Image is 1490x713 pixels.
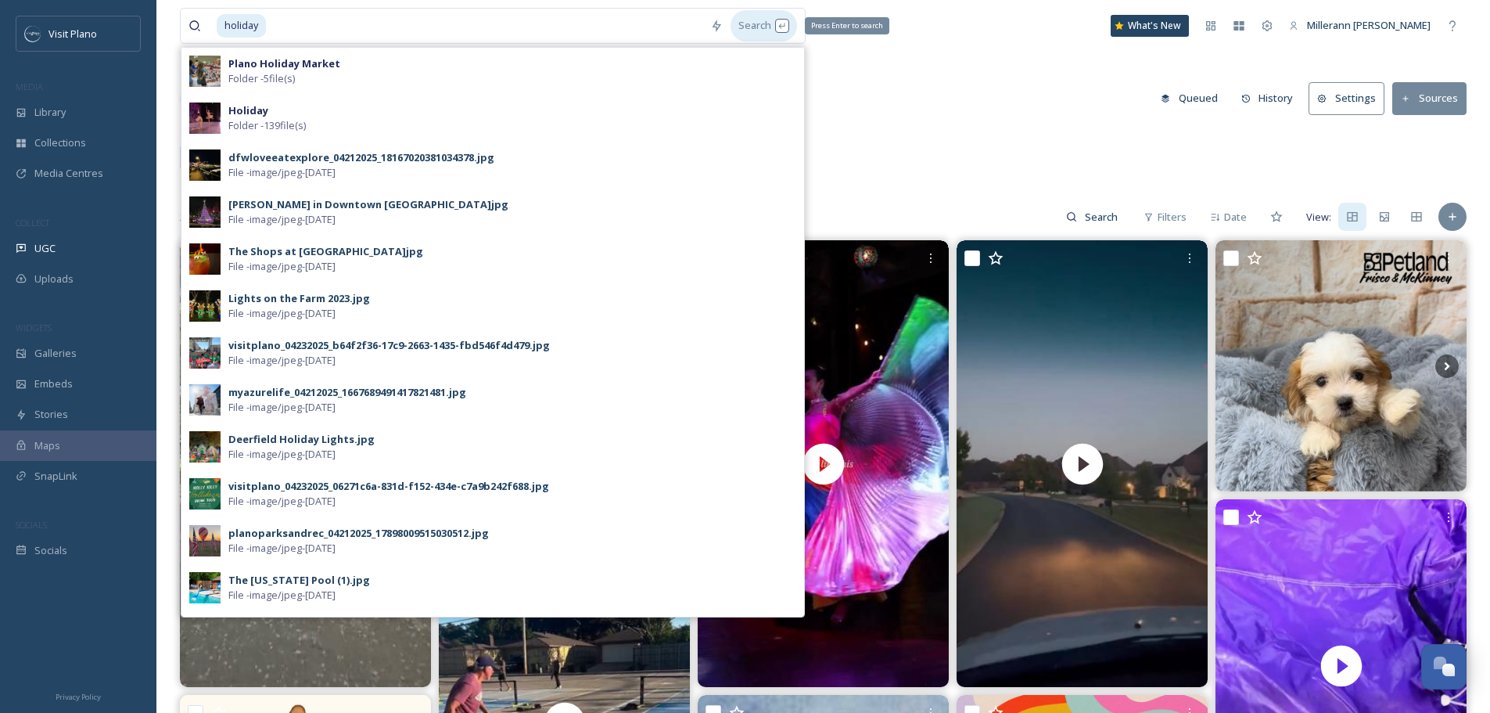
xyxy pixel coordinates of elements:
[48,27,97,41] span: Visit Plano
[189,572,221,603] img: f4d5630d-9ddb-4a76-9c02-51d2317e84ab.jpg
[957,240,1208,687] img: thumbnail
[189,243,221,275] img: f4cd65a6-3efe-4a45-84aa-da036a583698.jpg
[1307,18,1431,32] span: Millerann [PERSON_NAME]
[34,346,77,361] span: Galleries
[189,196,221,228] img: 8647a43c-818a-455d-a5b8-4dab72855abe.jpg
[1077,201,1128,232] input: Search
[1392,82,1467,114] button: Sources
[217,14,266,37] span: holiday
[180,240,431,687] video: #bike #outdoors #dfw #trail #texas #cyclinglife #plano
[34,105,66,120] span: Library
[16,519,47,531] span: SOCIALS
[34,469,77,484] span: SnapLink
[1233,83,1309,113] a: History
[34,376,73,391] span: Embeds
[189,337,221,369] img: 373a17cd-d1f1-4b79-b4ee-7d72aa247877.jpg
[1153,83,1226,113] button: Queued
[228,291,370,306] div: Lights on the Farm 2023.jpg
[805,17,889,34] div: Press Enter to search
[1281,10,1438,41] a: Millerann [PERSON_NAME]
[189,56,221,87] img: e65accfd-afdd-448c-84ff-647238cd1f71.jpg
[731,10,797,41] div: Search
[1215,240,1467,492] img: If home is where the heart is, these furry friends are the key. Visit today and unlock joy that l...
[1309,82,1392,114] a: Settings
[957,240,1208,687] video: #hummerev #gmc #fortworthtexas #grapevinetx #xtremedetailing #planotx #allentx #arlingtontx #sout...
[228,306,336,321] span: File - image/jpeg - [DATE]
[228,212,336,227] span: File - image/jpeg - [DATE]
[1233,83,1302,113] button: History
[228,526,489,541] div: planoparksandrec_04212025_17898009515030512.jpg
[228,494,336,509] span: File - image/jpeg - [DATE]
[189,384,221,416] img: b05f50de-9e3d-4c74-83a4-bd5379c74e55.jpg
[34,272,74,286] span: Uploads
[228,103,268,117] strong: Holiday
[34,166,103,181] span: Media Centres
[1309,82,1384,114] button: Settings
[189,290,221,322] img: d25af6ac-31ce-4d15-b9ff-dfaeaf388bf4.jpg
[228,541,336,556] span: File - image/jpeg - [DATE]
[16,322,52,333] span: WIDGETS
[228,400,336,415] span: File - image/jpeg - [DATE]
[228,432,375,447] div: Deerfield Holiday Lights.jpg
[228,259,336,274] span: File - image/jpeg - [DATE]
[189,478,221,510] img: c8035b1e-4a03-4aed-8fde-ff889b8d4925.jpg
[228,56,340,70] strong: Plano Holiday Market
[1421,644,1467,690] button: Open Chat
[228,71,295,86] span: Folder - 5 file(s)
[34,407,68,422] span: Stories
[1158,210,1187,225] span: Filters
[189,103,221,134] img: 88626db5-26e7-4968-bf74-69fb4fb5c080.jpg
[228,197,508,212] div: [PERSON_NAME] in Downtown [GEOGRAPHIC_DATA]jpg
[1111,15,1189,37] a: What's New
[228,447,336,462] span: File - image/jpeg - [DATE]
[56,686,101,705] a: Privacy Policy
[228,353,336,368] span: File - image/jpeg - [DATE]
[180,210,225,225] span: 2.1k posts
[228,385,466,400] div: myazurelife_04212025_1667689491417821481.jpg
[189,431,221,463] img: 341cdad8-ef35-4318-a885-5501b8e83bda.jpg
[228,244,423,259] div: The Shops at [GEOGRAPHIC_DATA]jpg
[16,217,49,229] span: COLLECT
[34,543,67,558] span: Socials
[34,135,86,150] span: Collections
[228,338,550,353] div: visitplano_04232025_b64f2f36-17c9-2663-1435-fbd546f4d479.jpg
[228,588,336,603] span: File - image/jpeg - [DATE]
[189,525,221,556] img: 131da4ed-2fb6-4f42-8cb6-0c5ab40ad5f0.jpg
[1153,83,1233,113] a: Queued
[34,241,56,256] span: UGC
[228,118,306,133] span: Folder - 139 file(s)
[189,149,221,181] img: 7036954e-428a-4358-81d8-90f11eb98329.jpg
[16,81,43,92] span: MEDIA
[1224,210,1247,225] span: Date
[56,692,101,702] span: Privacy Policy
[34,438,60,453] span: Maps
[180,240,431,687] img: thumbnail
[228,479,549,494] div: visitplano_04232025_06271c6a-831d-f152-434e-c7a9b242f688.jpg
[25,26,41,41] img: images.jpeg
[1306,210,1331,225] span: View:
[228,573,370,588] div: The [US_STATE] Pool (1).jpg
[228,150,494,165] div: dfwloveeatexplore_04212025_18167020381034378.jpg
[228,165,336,180] span: File - image/jpeg - [DATE]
